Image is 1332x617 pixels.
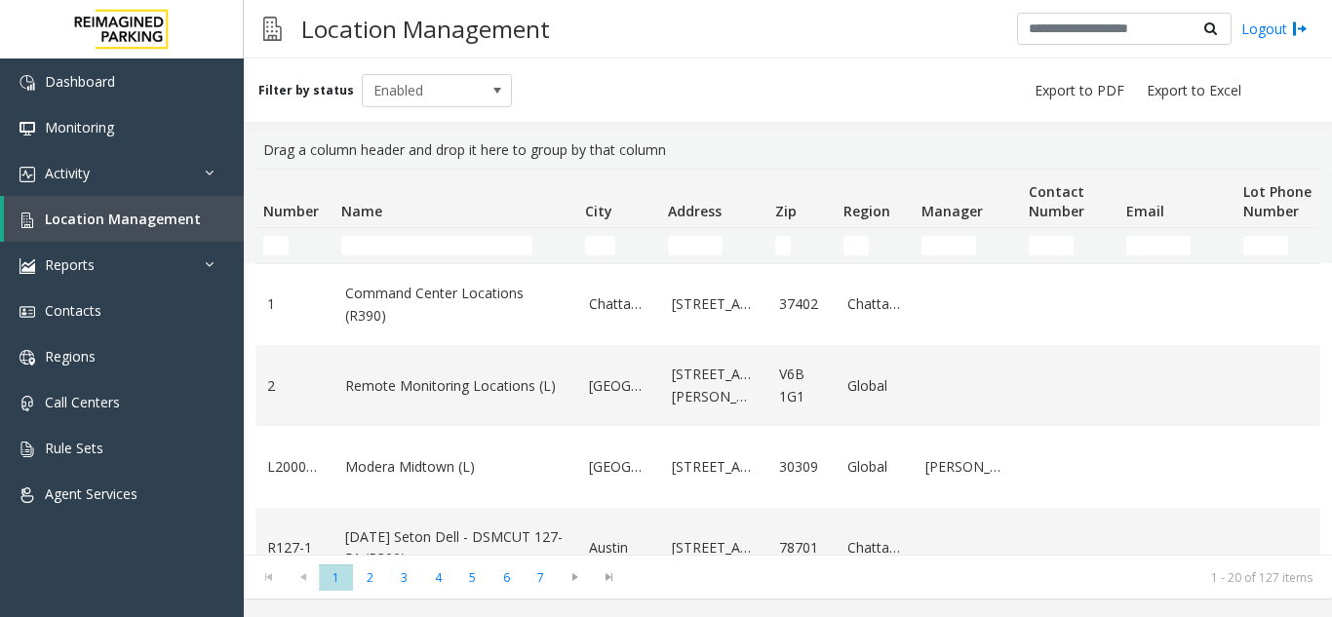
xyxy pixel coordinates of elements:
[1118,228,1235,263] td: Email Filter
[589,293,648,315] a: Chattanooga
[20,75,35,91] img: 'icon'
[589,375,648,397] a: [GEOGRAPHIC_DATA]
[843,236,869,255] input: Region Filter
[341,236,532,255] input: Name Filter
[1241,19,1308,39] a: Logout
[345,375,566,397] a: Remote Monitoring Locations (L)
[45,347,96,366] span: Regions
[490,564,524,591] span: Page 6
[45,484,137,503] span: Agent Services
[45,439,103,457] span: Rule Sets
[45,164,90,182] span: Activity
[1035,81,1124,100] span: Export to PDF
[592,563,626,591] span: Go to the last page
[524,564,558,591] span: Page 7
[1029,182,1084,220] span: Contact Number
[4,196,244,242] a: Location Management
[263,5,282,53] img: pageIcon
[387,564,421,591] span: Page 3
[45,301,101,320] span: Contacts
[345,283,566,327] a: Command Center Locations (R390)
[921,236,976,255] input: Manager Filter
[333,228,577,263] td: Name Filter
[1292,19,1308,39] img: logout
[345,456,566,478] a: Modera Midtown (L)
[925,456,1009,478] a: [PERSON_NAME]
[1126,236,1191,255] input: Email Filter
[577,228,660,263] td: City Filter
[267,456,322,478] a: L20000500
[847,375,902,397] a: Global
[20,258,35,274] img: 'icon'
[353,564,387,591] span: Page 2
[267,375,322,397] a: 2
[45,118,114,136] span: Monitoring
[668,202,722,220] span: Address
[20,350,35,366] img: 'icon'
[585,202,612,220] span: City
[20,212,35,228] img: 'icon'
[562,569,588,585] span: Go to the next page
[255,228,333,263] td: Number Filter
[363,75,482,106] span: Enabled
[589,456,648,478] a: [GEOGRAPHIC_DATA]
[292,5,560,53] h3: Location Management
[779,293,824,315] a: 37402
[558,563,592,591] span: Go to the next page
[345,526,566,570] a: [DATE] Seton Dell - DSMCUT 127-51 (R390)
[589,537,648,559] a: Austin
[267,537,322,559] a: R127-1
[341,202,382,220] span: Name
[775,236,791,255] input: Zip Filter
[267,293,322,315] a: 1
[1027,77,1132,104] button: Export to PDF
[596,569,622,585] span: Go to the last page
[847,293,902,315] a: Chattanooga
[20,167,35,182] img: 'icon'
[263,202,319,220] span: Number
[255,132,1320,169] div: Drag a column header and drop it here to group by that column
[45,72,115,91] span: Dashboard
[263,236,289,255] input: Number Filter
[258,82,354,99] label: Filter by status
[668,236,723,255] input: Address Filter
[45,393,120,411] span: Call Centers
[921,202,983,220] span: Manager
[767,228,836,263] td: Zip Filter
[672,537,756,559] a: [STREET_ADDRESS]
[847,537,902,559] a: Chattanooga
[20,487,35,503] img: 'icon'
[1147,81,1241,100] span: Export to Excel
[1029,236,1074,255] input: Contact Number Filter
[843,202,890,220] span: Region
[672,293,756,315] a: [STREET_ADDRESS]
[1243,182,1312,220] span: Lot Phone Number
[660,228,767,263] td: Address Filter
[45,210,201,228] span: Location Management
[914,228,1021,263] td: Manager Filter
[1243,236,1288,255] input: Lot Phone Number Filter
[672,456,756,478] a: [STREET_ADDRESS]
[45,255,95,274] span: Reports
[319,564,353,591] span: Page 1
[244,169,1332,555] div: Data table
[847,456,902,478] a: Global
[775,202,797,220] span: Zip
[638,569,1312,586] kendo-pager-info: 1 - 20 of 127 items
[421,564,455,591] span: Page 4
[779,537,824,559] a: 78701
[20,121,35,136] img: 'icon'
[20,396,35,411] img: 'icon'
[20,442,35,457] img: 'icon'
[779,364,824,407] a: V6B 1G1
[455,564,490,591] span: Page 5
[836,228,914,263] td: Region Filter
[1139,77,1249,104] button: Export to Excel
[672,364,756,407] a: [STREET_ADDRESS][PERSON_NAME]
[20,304,35,320] img: 'icon'
[1126,202,1164,220] span: Email
[779,456,824,478] a: 30309
[585,236,615,255] input: City Filter
[1021,228,1118,263] td: Contact Number Filter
